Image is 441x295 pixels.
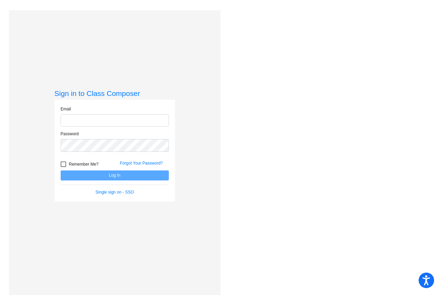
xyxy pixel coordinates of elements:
[61,170,169,180] button: Log In
[54,89,175,98] h3: Sign in to Class Composer
[120,161,163,166] a: Forgot Your Password?
[69,160,99,168] span: Remember Me?
[61,106,71,112] label: Email
[95,190,134,195] a: Single sign on - SSO
[61,131,79,137] label: Password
